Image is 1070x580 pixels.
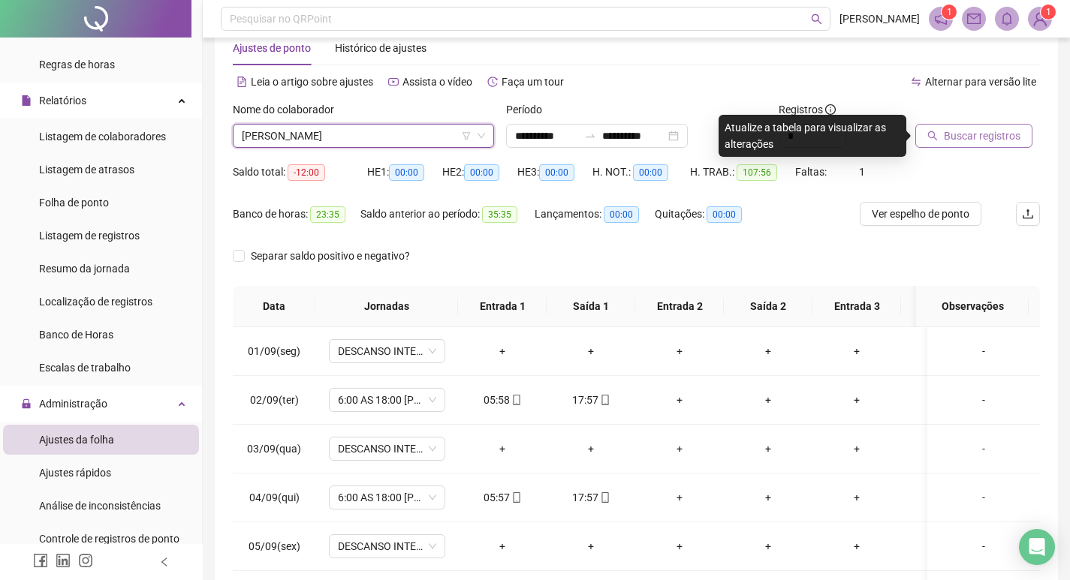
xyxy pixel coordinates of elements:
[795,166,829,178] span: Faltas:
[470,538,535,554] div: +
[592,164,690,181] div: H. NOT.:
[811,14,822,25] span: search
[470,489,535,506] div: 05:57
[934,12,948,26] span: notification
[39,230,140,242] span: Listagem de registros
[647,343,712,359] div: +
[477,131,486,140] span: down
[502,76,564,88] span: Faça um tour
[360,206,535,223] div: Saldo anterior ao período:
[539,164,574,181] span: 00:00
[944,128,1020,144] span: Buscar registros
[39,296,152,308] span: Localização de registros
[482,206,517,223] span: 35:35
[233,286,315,327] th: Data
[736,392,800,408] div: +
[559,392,623,408] div: 17:57
[860,202,981,226] button: Ver espelho de ponto
[647,392,712,408] div: +
[839,11,920,27] span: [PERSON_NAME]
[506,101,552,118] label: Período
[367,164,442,181] div: HE 1:
[927,131,938,141] span: search
[402,76,472,88] span: Assista o vídeo
[707,206,742,223] span: 00:00
[913,343,978,359] div: +
[39,131,166,143] span: Listagem de colaboradores
[736,343,800,359] div: +
[389,164,424,181] span: 00:00
[247,443,301,455] span: 03/09(qua)
[939,440,1028,457] div: -
[39,197,109,209] span: Folha de ponto
[39,434,114,446] span: Ajustes da folha
[901,286,990,327] th: Saída 3
[464,164,499,181] span: 00:00
[736,489,800,506] div: +
[633,164,668,181] span: 00:00
[559,538,623,554] div: +
[233,206,360,223] div: Banco de horas:
[335,42,426,54] span: Histórico de ajustes
[458,286,547,327] th: Entrada 1
[825,104,836,115] span: info-circle
[248,345,300,357] span: 01/09(seg)
[249,540,300,552] span: 05/09(sex)
[251,76,373,88] span: Leia o artigo sobre ajustes
[470,440,535,457] div: +
[913,489,978,506] div: +
[824,343,889,359] div: +
[33,553,48,568] span: facebook
[21,95,32,106] span: file
[487,77,498,87] span: history
[250,394,299,406] span: 02/09(ter)
[159,557,170,567] span: left
[338,535,436,557] span: DESCANSO INTER-JORNADA
[690,164,795,181] div: H. TRAB.:
[859,166,865,178] span: 1
[315,286,458,327] th: Jornadas
[812,286,901,327] th: Entrada 3
[470,392,535,408] div: 05:58
[928,298,1017,314] span: Observações
[655,206,760,223] div: Quitações:
[604,206,639,223] span: 00:00
[724,286,812,327] th: Saída 2
[56,553,71,568] span: linkedin
[947,7,952,17] span: 1
[39,329,113,341] span: Banco de Horas
[559,440,623,457] div: +
[559,343,623,359] div: +
[242,125,485,147] span: BRUNO GABRIEL TAVARES FERREIRA
[245,248,416,264] span: Separar saldo positivo e negativo?
[517,164,592,181] div: HE 3:
[942,5,957,20] sup: 1
[647,440,712,457] div: +
[470,343,535,359] div: +
[1000,12,1014,26] span: bell
[39,500,161,512] span: Análise de inconsistências
[338,389,436,411] span: 6:00 AS 18:00 PORTEIRO HU
[559,489,623,506] div: 17:57
[338,437,436,460] span: DESCANSO INTER-JORNADA
[249,491,300,503] span: 04/09(qui)
[647,489,712,506] div: +
[824,489,889,506] div: +
[736,440,800,457] div: +
[939,489,1028,506] div: -
[647,538,712,554] div: +
[967,12,981,26] span: mail
[916,286,1029,327] th: Observações
[939,392,1028,408] div: -
[39,164,134,176] span: Listagem de atrasos
[510,395,522,405] span: mobile
[39,362,131,374] span: Escalas de trabalho
[584,130,596,142] span: to
[911,77,921,87] span: swap
[913,392,978,408] div: +
[779,101,836,118] span: Registros
[39,95,86,107] span: Relatórios
[913,538,978,554] div: +
[824,440,889,457] div: +
[39,59,115,71] span: Regras de horas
